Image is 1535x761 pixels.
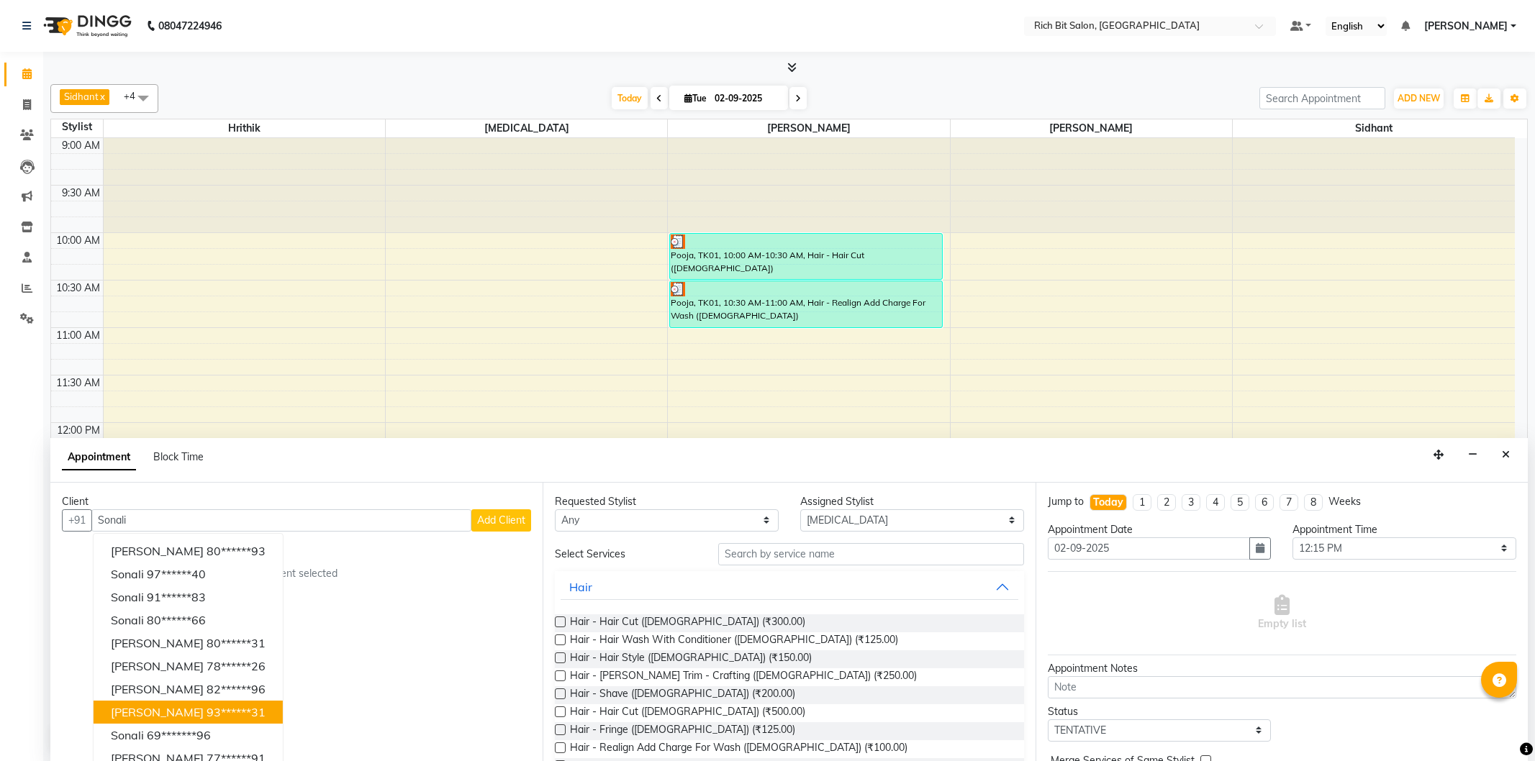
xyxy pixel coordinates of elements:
[1292,522,1516,537] div: Appointment Time
[91,509,471,532] input: Search by Name/Mobile/Email/Code
[1495,444,1516,466] button: Close
[62,445,136,470] span: Appointment
[99,91,105,102] a: x
[54,423,103,438] div: 12:00 PM
[53,375,103,391] div: 11:30 AM
[670,234,942,279] div: Pooja, TK01, 10:00 AM-10:30 AM, Hair - Hair Cut ([DEMOGRAPHIC_DATA])
[62,494,531,509] div: Client
[612,87,648,109] span: Today
[800,494,1024,509] div: Assigned Stylist
[1398,93,1440,104] span: ADD NEW
[64,91,99,102] span: Sidhant
[124,90,146,101] span: +4
[1231,494,1249,511] li: 5
[1133,494,1151,511] li: 1
[111,682,204,696] span: [PERSON_NAME]
[104,119,385,137] span: Hrithik
[53,328,103,343] div: 11:00 AM
[670,281,942,327] div: Pooja, TK01, 10:30 AM-11:00 AM, Hair - Realign Add Charge For Wash ([DEMOGRAPHIC_DATA])
[570,650,812,668] span: Hair - Hair Style ([DEMOGRAPHIC_DATA]) (₹150.00)
[62,509,92,532] button: +91
[951,119,1232,137] span: [PERSON_NAME]
[1206,494,1225,511] li: 4
[569,578,592,596] div: Hair
[1258,595,1306,632] span: Empty list
[471,509,531,532] button: Add Client
[570,740,907,758] span: Hair - Realign Add Charge For Wash ([DEMOGRAPHIC_DATA]) (₹100.00)
[111,613,144,627] span: Sonali
[1048,537,1251,560] input: yyyy-mm-dd
[1048,522,1272,537] div: Appointment Date
[53,233,103,248] div: 10:00 AM
[111,705,204,719] span: [PERSON_NAME]
[1424,19,1508,34] span: [PERSON_NAME]
[37,6,135,46] img: logo
[477,514,525,527] span: Add Client
[570,686,795,704] span: Hair - Shave ([DEMOGRAPHIC_DATA]) (₹200.00)
[1475,703,1521,747] iframe: chat widget
[111,544,204,558] span: [PERSON_NAME]
[544,547,707,562] div: Select Services
[1394,88,1444,109] button: ADD NEW
[153,450,204,463] span: Block Time
[1048,661,1516,676] div: Appointment Notes
[1328,494,1361,509] div: Weeks
[681,93,710,104] span: Tue
[1157,494,1176,511] li: 2
[1233,119,1515,137] span: Sidhant
[1259,87,1385,109] input: Search Appointment
[53,281,103,296] div: 10:30 AM
[1182,494,1200,511] li: 3
[111,636,204,650] span: [PERSON_NAME]
[1255,494,1274,511] li: 6
[51,119,103,135] div: Stylist
[570,722,795,740] span: Hair - Fringe ([DEMOGRAPHIC_DATA]) (₹125.00)
[1093,495,1123,510] div: Today
[96,566,497,581] div: No client selected
[1048,494,1084,509] div: Jump to
[111,567,144,581] span: Sonali
[59,186,103,201] div: 9:30 AM
[570,668,917,686] span: Hair - [PERSON_NAME] Trim - Crafting ([DEMOGRAPHIC_DATA]) (₹250.00)
[570,632,898,650] span: Hair - Hair Wash With Conditioner ([DEMOGRAPHIC_DATA]) (₹125.00)
[1304,494,1323,511] li: 8
[158,6,222,46] b: 08047224946
[111,590,144,604] span: Sonali
[561,574,1018,600] button: Hair
[386,119,667,137] span: [MEDICAL_DATA]
[111,728,144,742] span: Sonali
[718,543,1023,565] input: Search by service name
[570,614,805,632] span: Hair - Hair Cut ([DEMOGRAPHIC_DATA]) (₹300.00)
[668,119,949,137] span: [PERSON_NAME]
[59,138,103,153] div: 9:00 AM
[570,704,805,722] span: Hair - Hair Cut ([DEMOGRAPHIC_DATA]) (₹500.00)
[1280,494,1298,511] li: 7
[555,494,779,509] div: Requested Stylist
[1048,704,1272,719] div: Status
[111,659,204,673] span: [PERSON_NAME]
[710,88,782,109] input: 2025-09-02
